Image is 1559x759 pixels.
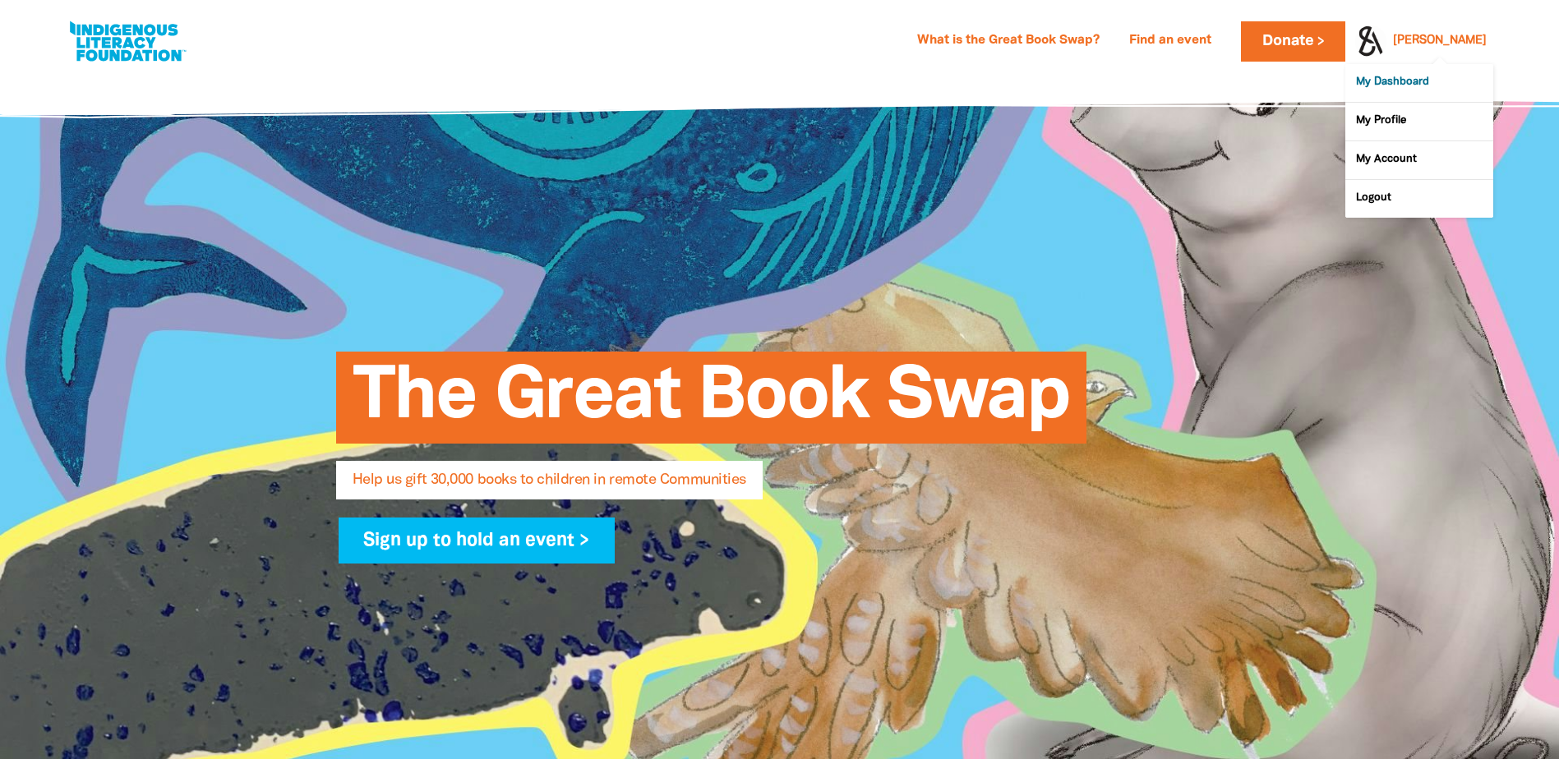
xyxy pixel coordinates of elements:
[1393,35,1487,47] a: [PERSON_NAME]
[1241,21,1345,62] a: Donate
[1345,103,1493,140] a: My Profile
[1345,141,1493,179] a: My Account
[339,517,616,563] a: Sign up to hold an event >
[1119,28,1221,54] a: Find an event
[353,364,1070,444] span: The Great Book Swap
[907,28,1109,54] a: What is the Great Book Swap?
[1345,64,1493,102] a: My Dashboard
[353,473,746,499] span: Help us gift 30,000 books to children in remote Communities
[1345,180,1493,218] a: Logout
